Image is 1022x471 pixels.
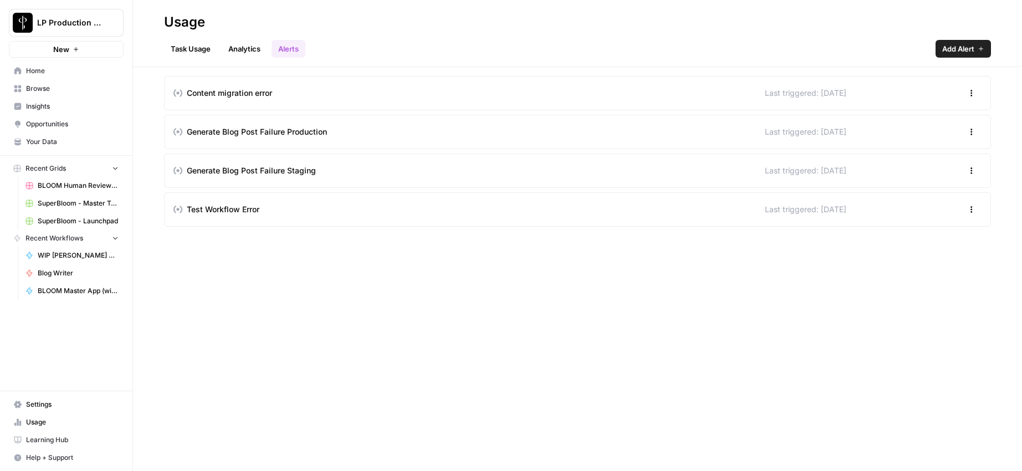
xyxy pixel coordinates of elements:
span: Browse [26,84,119,94]
button: Recent Workflows [9,230,124,247]
a: Task Usage [164,40,217,58]
a: Learning Hub [9,431,124,449]
button: New [9,41,124,58]
span: Add Alert [942,43,974,54]
span: New [53,44,69,55]
span: Test Workflow Error [187,204,259,215]
span: LP Production Workloads [37,17,104,28]
a: WIP [PERSON_NAME] Blog writer [21,247,124,264]
span: Generate Blog Post Failure Production [187,126,327,137]
span: Blog Writer [38,268,119,278]
a: Add Alert [936,40,991,58]
a: BLOOM Human Review (ver2) [21,177,124,194]
a: Settings [9,396,124,413]
span: BLOOM Master App (with human review) [38,286,119,296]
span: Home [26,66,119,76]
a: Browse [9,80,124,98]
a: Opportunities [9,115,124,133]
span: Content migration error [187,88,272,99]
a: BLOOM Master App (with human review) [21,282,124,300]
span: Help + Support [26,453,119,463]
a: Usage [9,413,124,431]
a: Insights [9,98,124,115]
button: Help + Support [9,449,124,467]
a: Alerts [272,40,305,58]
a: Your Data [9,133,124,151]
span: Learning Hub [26,435,119,445]
a: Home [9,62,124,80]
span: Last triggered: [DATE] [765,204,846,215]
span: Settings [26,400,119,409]
a: Analytics [222,40,267,58]
span: Usage [26,417,119,427]
span: Last triggered: [DATE] [765,165,846,176]
span: Opportunities [26,119,119,129]
button: Recent Grids [9,160,124,177]
span: Your Data [26,137,119,147]
span: Last triggered: [DATE] [765,126,846,137]
span: Insights [26,101,119,111]
span: Recent Grids [25,163,66,173]
div: Usage [164,13,205,31]
a: SuperBloom - Master Topic List [21,194,124,212]
span: WIP [PERSON_NAME] Blog writer [38,250,119,260]
span: SuperBloom - Master Topic List [38,198,119,208]
img: LP Production Workloads Logo [13,13,33,33]
span: Last triggered: [DATE] [765,88,846,99]
span: BLOOM Human Review (ver2) [38,181,119,191]
a: Blog Writer [21,264,124,282]
button: Workspace: LP Production Workloads [9,9,124,37]
a: SuperBloom - Launchpad [21,212,124,230]
span: Recent Workflows [25,233,83,243]
span: Generate Blog Post Failure Staging [187,165,316,176]
span: SuperBloom - Launchpad [38,216,119,226]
